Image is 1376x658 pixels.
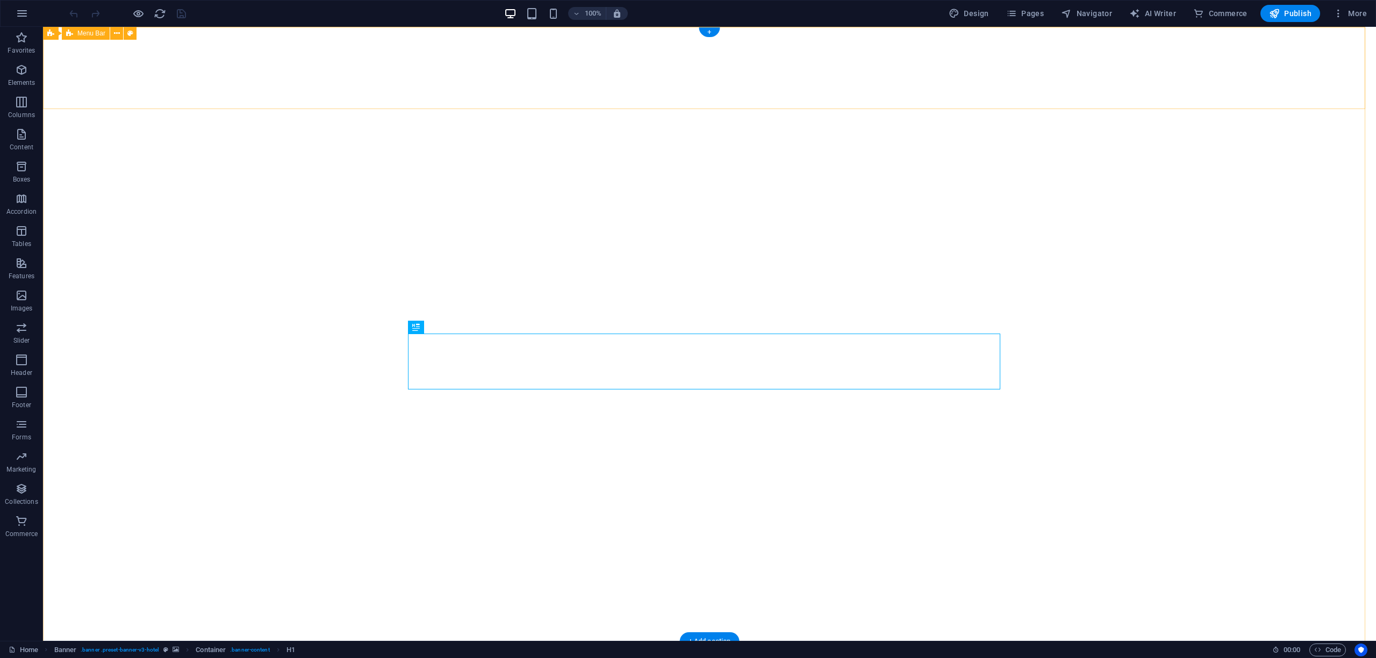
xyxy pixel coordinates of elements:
[1272,643,1301,656] h6: Session time
[54,643,77,656] span: Click to select. Double-click to edit
[5,530,38,538] p: Commerce
[12,433,31,442] p: Forms
[944,5,993,22] div: Design (Ctrl+Alt+Y)
[1333,8,1367,19] span: More
[77,30,105,37] span: Menu Bar
[12,401,31,409] p: Footer
[699,27,720,37] div: +
[153,7,166,20] button: reload
[173,647,179,653] i: This element contains a background
[1309,643,1346,656] button: Code
[8,78,35,87] p: Elements
[230,643,269,656] span: . banner-content
[1125,5,1180,22] button: AI Writer
[10,143,33,151] p: Content
[1354,643,1367,656] button: Usercentrics
[54,643,295,656] nav: breadcrumb
[1057,5,1116,22] button: Navigator
[13,175,31,184] p: Boxes
[11,368,32,377] p: Header
[1189,5,1252,22] button: Commerce
[1061,8,1112,19] span: Navigator
[5,497,38,506] p: Collections
[6,465,36,474] p: Marketing
[949,8,989,19] span: Design
[944,5,993,22] button: Design
[81,643,159,656] span: . banner .preset-banner-v3-hotel
[584,7,601,20] h6: 100%
[1329,5,1371,22] button: More
[8,111,35,119] p: Columns
[286,643,295,656] span: Click to select. Double-click to edit
[1006,8,1044,19] span: Pages
[1291,646,1293,654] span: :
[568,7,606,20] button: 100%
[612,9,622,18] i: On resize automatically adjust zoom level to fit chosen device.
[1269,8,1311,19] span: Publish
[1314,643,1341,656] span: Code
[1002,5,1048,22] button: Pages
[9,643,38,656] a: Click to cancel selection. Double-click to open Pages
[13,336,30,345] p: Slider
[196,643,226,656] span: Click to select. Double-click to edit
[132,7,145,20] button: Click here to leave preview mode and continue editing
[8,46,35,55] p: Favorites
[12,240,31,248] p: Tables
[680,632,740,650] div: + Add section
[1129,8,1176,19] span: AI Writer
[11,304,33,313] p: Images
[1284,643,1300,656] span: 00 00
[163,647,168,653] i: This element is a customizable preset
[154,8,166,20] i: Reload page
[6,207,37,216] p: Accordion
[9,272,34,280] p: Features
[1193,8,1248,19] span: Commerce
[1260,5,1320,22] button: Publish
